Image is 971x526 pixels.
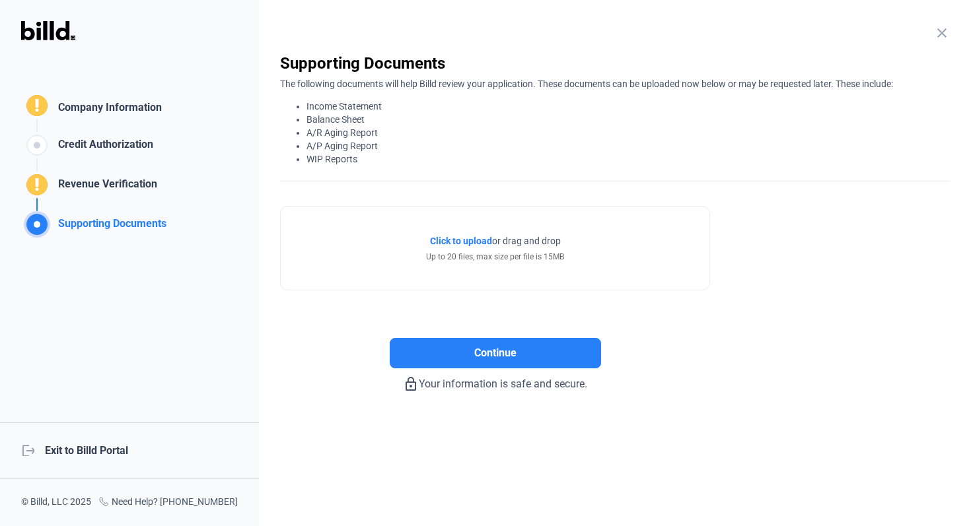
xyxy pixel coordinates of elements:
div: Revenue Verification [53,176,157,198]
span: Click to upload [430,236,492,246]
div: Up to 20 files, max size per file is 15MB [426,251,564,263]
div: Need Help? [PHONE_NUMBER] [98,495,238,510]
span: Continue [474,345,517,361]
li: A/P Aging Report [306,139,950,152]
div: Your information is safe and secure. [280,368,710,392]
div: Credit Authorization [53,137,153,158]
mat-icon: logout [21,443,34,456]
div: Supporting Documents [53,216,166,238]
div: © Billd, LLC 2025 [21,495,91,510]
button: Continue [390,338,601,368]
div: Supporting Documents [280,53,950,74]
div: Company Information [53,100,162,119]
div: The following documents will help Billd review your application. These documents can be uploaded ... [280,74,950,166]
li: Income Statement [306,100,950,113]
li: Balance Sheet [306,113,950,126]
span: or drag and drop [492,234,561,247]
li: A/R Aging Report [306,126,950,139]
img: Billd Logo [21,21,75,40]
mat-icon: close [934,25,950,41]
mat-icon: lock_outline [403,376,419,392]
li: WIP Reports [306,152,950,166]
